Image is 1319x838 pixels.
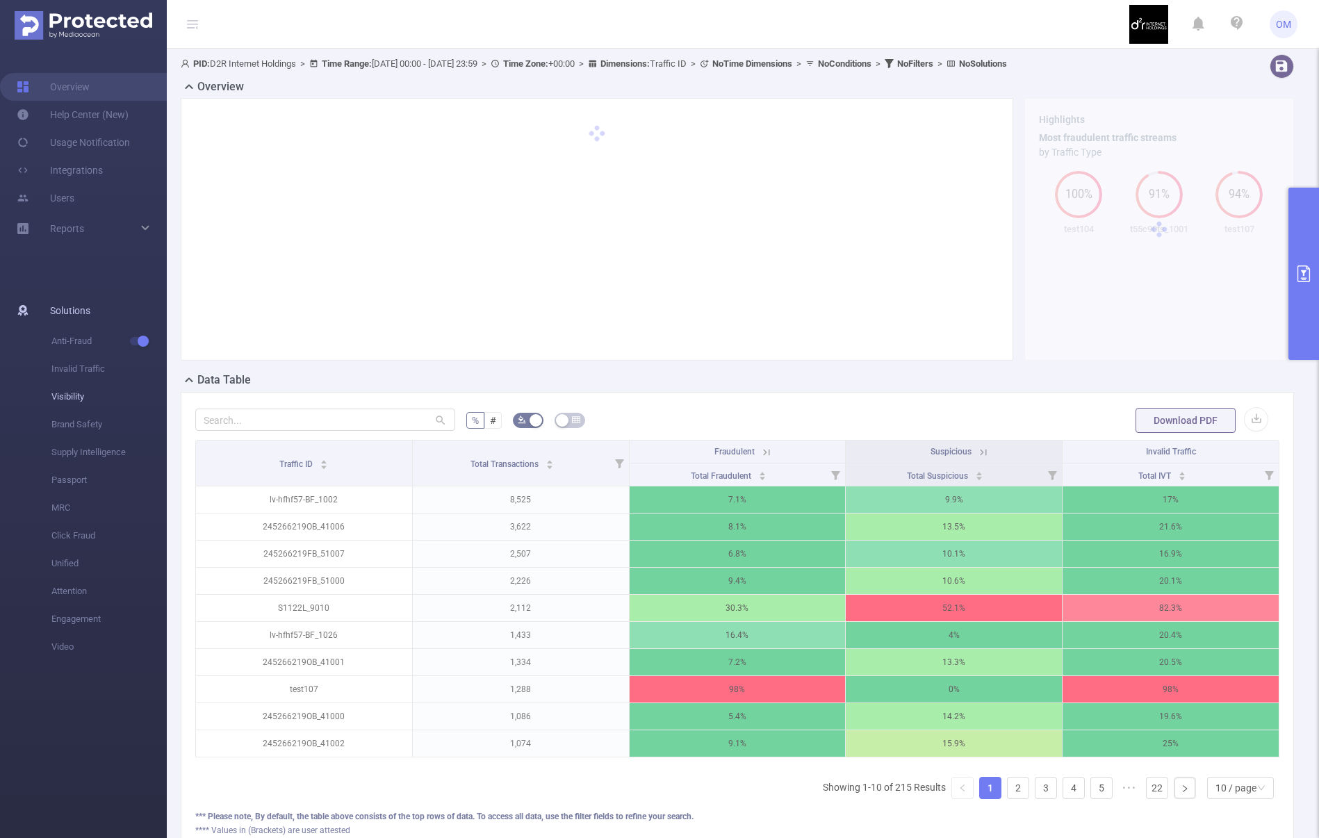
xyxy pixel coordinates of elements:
a: 22 [1147,778,1168,798]
p: 14.2% [846,703,1062,730]
i: icon: caret-up [976,470,983,474]
div: Sort [1178,470,1186,478]
p: S1122L_9010 [196,595,412,621]
p: 1,288 [413,676,629,703]
p: 13.3% [846,649,1062,675]
i: icon: caret-up [320,458,328,462]
span: Total Fraudulent [691,471,753,481]
p: 8.1% [630,514,846,540]
span: % [472,415,479,426]
p: 82.3% [1063,595,1279,621]
span: > [575,58,588,69]
i: icon: left [958,784,967,792]
i: icon: table [572,416,580,424]
span: Invalid Traffic [1146,447,1196,457]
span: Engagement [51,605,167,633]
p: 13.5% [846,514,1062,540]
a: Integrations [17,156,103,184]
div: Sort [320,458,328,466]
i: icon: caret-up [1178,470,1186,474]
a: Users [17,184,74,212]
img: Protected Media [15,11,152,40]
i: icon: caret-down [546,463,553,468]
p: lv-hfhf57-BF_1026 [196,622,412,648]
p: 20.4% [1063,622,1279,648]
span: > [871,58,885,69]
span: Total Transactions [470,459,541,469]
span: > [687,58,700,69]
p: 2,112 [413,595,629,621]
span: Total IVT [1138,471,1173,481]
div: Sort [758,470,767,478]
span: Reports [50,223,84,234]
span: Invalid Traffic [51,355,167,383]
p: 17% [1063,486,1279,513]
a: 3 [1035,778,1056,798]
i: icon: bg-colors [518,416,526,424]
b: No Filters [897,58,933,69]
li: 2 [1007,777,1029,799]
span: > [933,58,947,69]
p: 21.6% [1063,514,1279,540]
span: Unified [51,550,167,577]
p: 245266219OB_41006 [196,514,412,540]
a: Help Center (New) [17,101,129,129]
p: 6.8% [630,541,846,567]
p: 7.1% [630,486,846,513]
i: Filter menu [1042,463,1062,486]
div: 10 / page [1215,778,1256,798]
p: 4% [846,622,1062,648]
div: Sort [546,458,554,466]
p: 2,226 [413,568,629,594]
p: 1,433 [413,622,629,648]
i: icon: caret-down [976,475,983,479]
p: 7.2% [630,649,846,675]
a: Overview [17,73,90,101]
p: 10.6% [846,568,1062,594]
p: 98% [630,676,846,703]
span: Video [51,633,167,661]
p: 245266219OB_41002 [196,730,412,757]
span: Traffic ID [279,459,315,469]
div: Sort [975,470,983,478]
span: > [792,58,805,69]
p: 20.5% [1063,649,1279,675]
a: Reports [50,215,84,243]
p: 30.3% [630,595,846,621]
p: 9.1% [630,730,846,757]
p: 52.1% [846,595,1062,621]
span: Traffic ID [600,58,687,69]
span: Suspicious [931,447,972,457]
li: 5 [1090,777,1113,799]
p: 9.4% [630,568,846,594]
p: 245266219FB_51007 [196,541,412,567]
li: Next 5 Pages [1118,777,1140,799]
span: > [477,58,491,69]
li: 4 [1063,777,1085,799]
span: D2R Internet Holdings [DATE] 00:00 - [DATE] 23:59 +00:00 [181,58,1007,69]
b: No Conditions [818,58,871,69]
span: Passport [51,466,167,494]
p: 1,074 [413,730,629,757]
p: 16.9% [1063,541,1279,567]
span: > [296,58,309,69]
i: Filter menu [826,463,845,486]
i: icon: caret-up [758,470,766,474]
span: Brand Safety [51,411,167,438]
li: Next Page [1174,777,1196,799]
i: icon: caret-down [758,475,766,479]
p: 245266219OB_41001 [196,649,412,675]
a: 4 [1063,778,1084,798]
button: Download PDF [1136,408,1236,433]
p: 1,334 [413,649,629,675]
li: Previous Page [951,777,974,799]
p: 25% [1063,730,1279,757]
span: MRC [51,494,167,522]
p: 1,086 [413,703,629,730]
h2: Overview [197,79,244,95]
div: **** Values in (Brackets) are user attested [195,824,1279,837]
p: 5.4% [630,703,846,730]
a: 1 [980,778,1001,798]
span: Supply Intelligence [51,438,167,466]
a: 5 [1091,778,1112,798]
